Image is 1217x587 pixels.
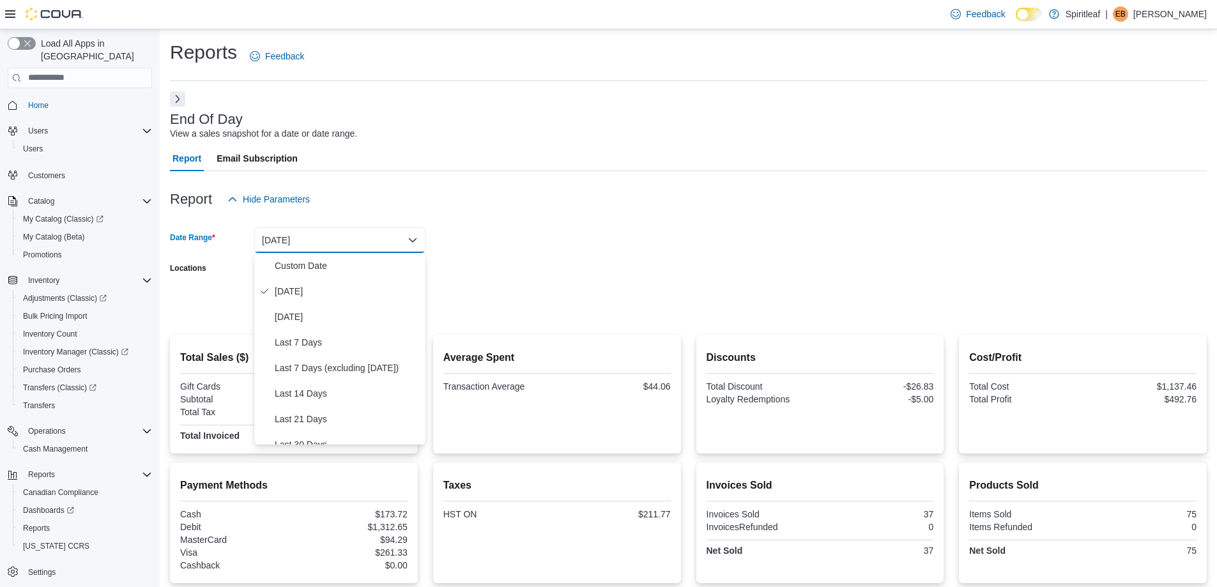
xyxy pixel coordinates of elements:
button: Settings [3,563,157,581]
button: Inventory [23,273,65,288]
span: My Catalog (Beta) [18,229,152,245]
a: Feedback [945,1,1010,27]
div: Loyalty Redemptions [707,394,818,404]
button: Cash Management [13,440,157,458]
span: Catalog [23,194,152,209]
button: Home [3,96,157,114]
a: Transfers (Classic) [13,379,157,397]
a: Adjustments (Classic) [18,291,112,306]
div: Total Cost [969,381,1080,392]
div: Subtotal [180,394,291,404]
span: Washington CCRS [18,538,152,554]
button: Bulk Pricing Import [13,307,157,325]
div: Cash [180,509,291,519]
button: Inventory Count [13,325,157,343]
div: $211.77 [560,509,671,519]
button: Catalog [3,192,157,210]
button: Operations [23,423,71,439]
h3: End Of Day [170,112,243,127]
button: [DATE] [254,227,425,253]
div: -$5.00 [822,394,933,404]
div: Items Sold [969,509,1080,519]
strong: Net Sold [707,545,743,556]
div: MasterCard [180,535,291,545]
div: Items Refunded [969,522,1080,532]
span: Settings [28,567,56,577]
a: Purchase Orders [18,362,86,377]
a: Dashboards [13,501,157,519]
span: My Catalog (Classic) [23,214,103,224]
h2: Discounts [707,350,934,365]
button: Users [3,122,157,140]
span: Promotions [18,247,152,263]
div: InvoicesRefunded [707,522,818,532]
a: Dashboards [18,503,79,518]
div: View a sales snapshot for a date or date range. [170,127,357,141]
span: Inventory Count [23,329,77,339]
span: Home [23,97,152,113]
span: Last 30 Days [275,437,420,452]
button: Operations [3,422,157,440]
span: [US_STATE] CCRS [23,541,89,551]
span: Reports [28,469,55,480]
span: Feedback [265,50,304,63]
span: Bulk Pricing Import [18,309,152,324]
a: [US_STATE] CCRS [18,538,95,554]
h2: Average Spent [443,350,671,365]
span: Last 21 Days [275,411,420,427]
div: 0 [822,522,933,532]
div: Cashback [180,560,291,570]
span: Purchase Orders [23,365,81,375]
button: Users [23,123,53,139]
div: HST ON [443,509,555,519]
span: Transfers [18,398,152,413]
h2: Cost/Profit [969,350,1197,365]
a: Inventory Manager (Classic) [13,343,157,361]
div: $0.00 [296,560,408,570]
button: Users [13,140,157,158]
span: Dark Mode [1016,21,1016,22]
span: Canadian Compliance [18,485,152,500]
button: [US_STATE] CCRS [13,537,157,555]
div: 37 [822,509,933,519]
div: Total Profit [969,394,1080,404]
div: Gift Cards [180,381,291,392]
p: Spiritleaf [1066,6,1100,22]
button: My Catalog (Beta) [13,228,157,246]
span: Reports [18,521,152,536]
p: [PERSON_NAME] [1133,6,1207,22]
div: 75 [1085,509,1197,519]
span: Customers [23,167,152,183]
a: Transfers (Classic) [18,380,102,395]
a: My Catalog (Beta) [18,229,90,245]
span: Inventory Manager (Classic) [23,347,128,357]
span: [DATE] [275,284,420,299]
a: Promotions [18,247,67,263]
h2: Invoices Sold [707,478,934,493]
h3: Report [170,192,212,207]
span: Users [18,141,152,156]
span: Promotions [23,250,62,260]
h2: Payment Methods [180,478,408,493]
span: Inventory Count [18,326,152,342]
span: Users [23,144,43,154]
span: Last 7 Days [275,335,420,350]
span: Dashboards [23,505,74,515]
span: Transfers (Classic) [23,383,96,393]
button: Transfers [13,397,157,415]
span: Users [28,126,48,136]
button: Reports [13,519,157,537]
button: Next [170,91,185,107]
a: Inventory Manager (Classic) [18,344,134,360]
div: Invoices Sold [707,509,818,519]
h2: Taxes [443,478,671,493]
div: $94.29 [296,535,408,545]
span: Catalog [28,196,54,206]
span: Customers [28,171,65,181]
a: Customers [23,168,70,183]
div: $1,137.46 [1085,381,1197,392]
span: My Catalog (Beta) [23,232,85,242]
div: $44.06 [560,381,671,392]
h2: Products Sold [969,478,1197,493]
span: Last 7 Days (excluding [DATE]) [275,360,420,376]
